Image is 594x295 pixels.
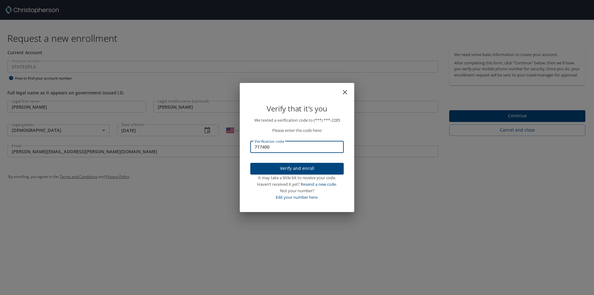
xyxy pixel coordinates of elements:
button: close [344,85,352,93]
p: We texted a verification code to (***) ***- 2285 [250,117,344,124]
p: Please enter the code here: [250,127,344,134]
div: Haven’t received it yet? [250,181,344,188]
div: Not your number? [250,188,344,194]
div: It may take a little bit to receive your code. [250,175,344,181]
button: Verify and enroll [250,163,344,175]
a: Edit your number here. [276,194,318,200]
span: Verify and enroll [255,165,339,172]
a: Resend a new code. [301,181,337,187]
p: Verify that it's you [250,103,344,115]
